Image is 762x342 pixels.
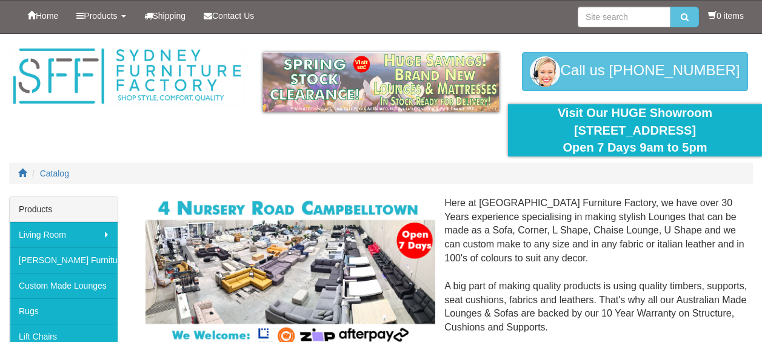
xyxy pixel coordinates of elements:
[195,1,263,31] a: Contact Us
[9,46,245,107] img: Sydney Furniture Factory
[10,298,118,324] a: Rugs
[18,1,67,31] a: Home
[153,11,186,21] span: Shipping
[36,11,58,21] span: Home
[84,11,117,21] span: Products
[135,1,195,31] a: Shipping
[10,197,118,222] div: Products
[263,52,499,112] img: spring-sale.gif
[67,1,135,31] a: Products
[40,169,69,178] a: Catalog
[212,11,254,21] span: Contact Us
[10,247,118,273] a: [PERSON_NAME] Furniture
[10,222,118,247] a: Living Room
[578,7,670,27] input: Site search
[10,273,118,298] a: Custom Made Lounges
[517,104,753,156] div: Visit Our HUGE Showroom [STREET_ADDRESS] Open 7 Days 9am to 5pm
[708,10,744,22] li: 0 items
